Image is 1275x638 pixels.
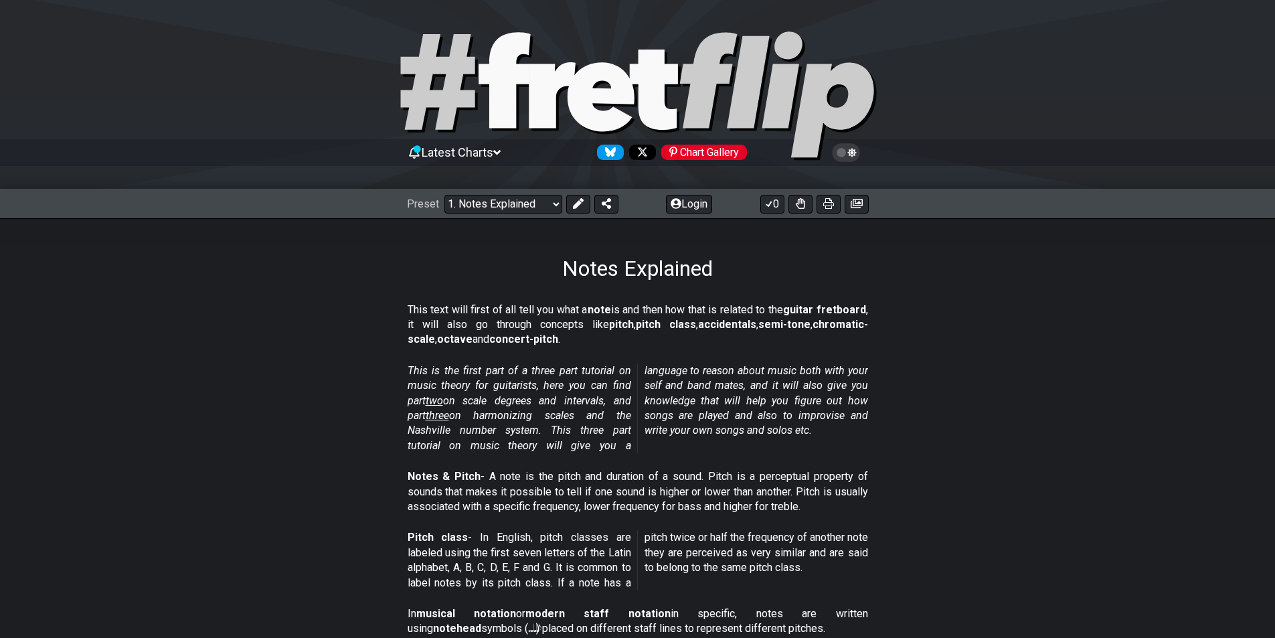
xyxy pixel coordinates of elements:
button: Toggle Dexterity for all fretkits [788,195,813,214]
strong: notehead [433,622,481,635]
span: Toggle light / dark theme [839,147,854,159]
strong: Notes & Pitch [408,470,481,483]
p: - A note is the pitch and duration of a sound. Pitch is a perceptual property of sounds that make... [408,469,868,514]
strong: note [588,303,611,316]
button: Login [666,195,712,214]
a: Follow #fretflip at X [624,145,656,160]
em: This is the first part of a three part tutorial on music theory for guitarists, here you can find... [408,364,868,452]
strong: pitch class [636,318,696,331]
strong: modern staff notation [525,607,671,620]
p: - In English, pitch classes are labeled using the first seven letters of the Latin alphabet, A, B... [408,530,868,590]
span: two [426,394,443,407]
p: This text will first of all tell you what a is and then how that is related to the , it will also... [408,303,868,347]
button: Share Preset [594,195,618,214]
span: three [426,409,449,422]
span: Preset [407,197,439,210]
strong: Pitch class [408,531,469,544]
strong: concert-pitch [489,333,558,345]
strong: octave [437,333,473,345]
button: Print [817,195,841,214]
a: #fretflip at Pinterest [656,145,747,160]
h1: Notes Explained [562,256,713,281]
strong: accidentals [698,318,756,331]
div: Chart Gallery [661,145,747,160]
p: In or in specific, notes are written using symbols (𝅝 𝅗𝅥 𝅘𝅥 𝅘𝅥𝅮) placed on different staff lines to r... [408,607,868,637]
strong: semi-tone [758,318,811,331]
a: Follow #fretflip at Bluesky [592,145,624,160]
button: Edit Preset [566,195,590,214]
select: Preset [444,195,562,214]
button: Create image [845,195,869,214]
strong: musical notation [416,607,516,620]
strong: guitar fretboard [783,303,866,316]
button: 0 [760,195,784,214]
strong: pitch [609,318,634,331]
span: Latest Charts [422,145,493,159]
